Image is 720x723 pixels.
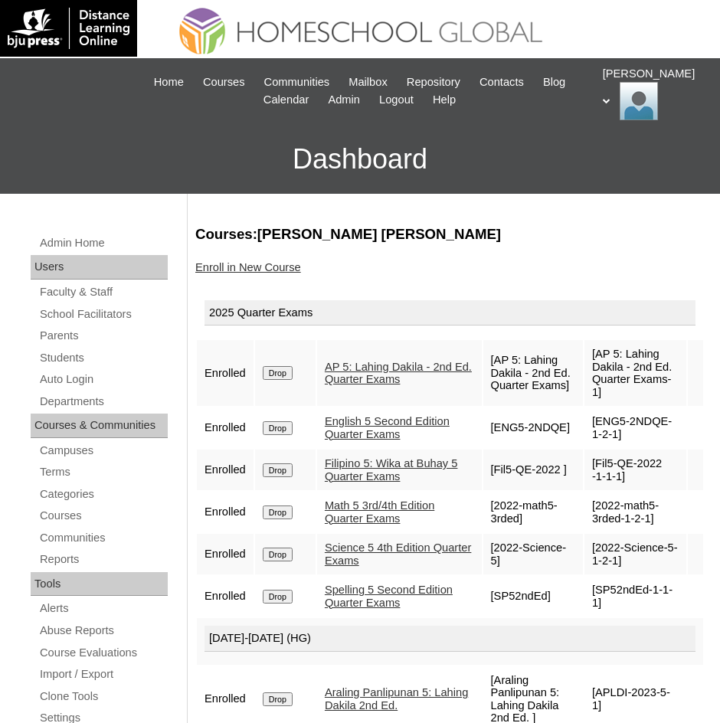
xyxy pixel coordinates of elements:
[197,450,254,490] td: Enrolled
[263,590,293,604] input: Drop
[584,340,686,406] td: [AP 5: Lahing Dakila - 2nd Ed. Quarter Exams-1]
[38,392,168,411] a: Departments
[341,74,395,91] a: Mailbox
[154,74,184,91] span: Home
[146,74,191,91] a: Home
[8,125,712,194] h3: Dashboard
[483,576,583,617] td: [SP52ndEd]
[38,283,168,302] a: Faculty & Staff
[197,492,254,532] td: Enrolled
[195,224,705,244] h3: Courses:[PERSON_NAME] [PERSON_NAME]
[584,407,686,448] td: [ENG5-2NDQE-1-2-1]
[38,305,168,324] a: School Facilitators
[584,576,686,617] td: [SP52ndEd-1-1-1]
[38,370,168,389] a: Auto Login
[483,340,583,406] td: [AP 5: Lahing Dakila - 2nd Ed. Quarter Exams]
[31,255,168,280] div: Users
[325,361,472,386] a: AP 5: Lahing Dakila - 2nd Ed. Quarter Exams
[31,414,168,438] div: Courses & Communities
[197,340,254,406] td: Enrolled
[38,463,168,482] a: Terms
[584,492,686,532] td: [2022-math5-3rded-1-2-1]
[379,91,414,109] span: Logout
[263,505,293,519] input: Drop
[263,548,293,561] input: Drop
[38,441,168,460] a: Campuses
[325,686,468,712] a: Araling Panlipunan 5: Lahing Dakila 2nd Ed.
[38,687,168,706] a: Clone Tools
[620,82,658,120] img: Ariane Ebuen
[38,506,168,525] a: Courses
[197,407,254,448] td: Enrolled
[479,74,524,91] span: Contacts
[38,326,168,345] a: Parents
[263,366,293,380] input: Drop
[543,74,565,91] span: Blog
[38,234,168,253] a: Admin Home
[197,576,254,617] td: Enrolled
[8,8,129,49] img: logo-white.png
[584,534,686,574] td: [2022-Science-5-1-2-1]
[483,450,583,490] td: [Fil5-QE-2022 ]
[325,457,458,483] a: Filipino 5: Wika at Buhay 5 Quarter Exams
[205,626,695,652] div: [DATE]-[DATE] (HG)
[535,74,573,91] a: Blog
[263,463,293,477] input: Drop
[325,499,434,525] a: Math 5 3rd/4th Edition Quarter Exams
[256,91,316,109] a: Calendar
[483,534,583,574] td: [2022-Science-5]
[399,74,468,91] a: Repository
[197,534,254,574] td: Enrolled
[263,421,293,435] input: Drop
[425,91,463,109] a: Help
[483,492,583,532] td: [2022-math5-3rded]
[603,66,705,120] div: [PERSON_NAME]
[38,665,168,684] a: Import / Export
[205,300,695,326] div: 2025 Quarter Exams
[195,261,301,273] a: Enroll in New Course
[38,528,168,548] a: Communities
[407,74,460,91] span: Repository
[325,584,453,609] a: Spelling 5 Second Edition Quarter Exams
[472,74,532,91] a: Contacts
[203,74,245,91] span: Courses
[371,91,421,109] a: Logout
[38,599,168,618] a: Alerts
[433,91,456,109] span: Help
[584,450,686,490] td: [Fil5-QE-2022 -1-1-1]
[264,74,330,91] span: Communities
[320,91,368,109] a: Admin
[483,407,583,448] td: [ENG5-2NDQE]
[195,74,253,91] a: Courses
[263,692,293,706] input: Drop
[38,485,168,504] a: Categories
[328,91,360,109] span: Admin
[38,348,168,368] a: Students
[38,643,168,662] a: Course Evaluations
[38,621,168,640] a: Abuse Reports
[263,91,309,109] span: Calendar
[257,74,338,91] a: Communities
[31,572,168,597] div: Tools
[349,74,388,91] span: Mailbox
[325,541,471,567] a: Science 5 4th Edition Quarter Exams
[38,550,168,569] a: Reports
[325,415,450,440] a: English 5 Second Edition Quarter Exams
